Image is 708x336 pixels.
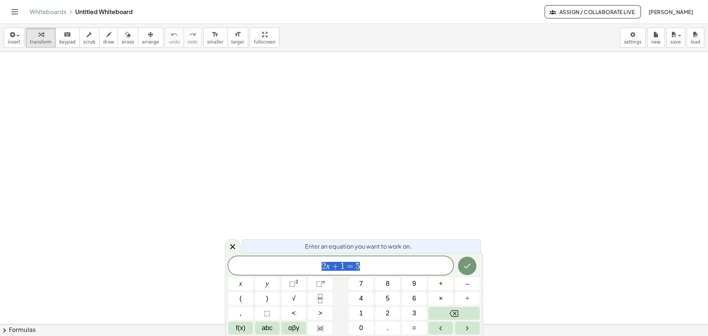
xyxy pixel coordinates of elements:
[322,262,326,271] span: 2
[355,262,360,271] span: 5
[359,308,363,318] span: 1
[55,28,80,48] button: keyboardkeypad
[138,28,163,48] button: arrange
[387,323,389,333] span: .
[624,39,642,45] span: settings
[8,39,20,45] span: insert
[402,292,427,305] button: 6
[142,39,159,45] span: arrange
[26,28,56,48] button: transform
[308,307,333,320] button: Greater than
[375,307,400,320] button: 2
[428,277,453,290] button: Plus
[228,292,253,305] button: (
[545,5,641,18] button: Assign / Collaborate Live
[118,28,138,48] button: erase
[188,39,198,45] span: redo
[9,6,21,18] button: Toggle navigation
[687,28,704,48] button: load
[349,292,374,305] button: 4
[289,280,295,287] span: ⬚
[254,39,275,45] span: fullscreen
[250,28,279,48] button: fullscreen
[231,39,244,45] span: larger
[402,277,427,290] button: 9
[308,292,333,305] button: Fraction
[386,294,389,304] span: 5
[402,322,427,335] button: Equals
[255,277,280,290] button: y
[165,28,184,48] button: undoundo
[292,294,296,304] span: √
[326,261,330,271] var: x
[359,294,363,304] span: 4
[281,292,306,305] button: Square root
[359,323,363,333] span: 0
[189,30,196,39] i: redo
[349,307,374,320] button: 1
[83,39,96,45] span: scrub
[428,292,453,305] button: Times
[330,262,341,271] span: +
[317,324,319,332] span: |
[255,322,280,335] button: Alphabet
[262,323,273,333] span: abc
[308,277,333,290] button: Superscript
[349,277,374,290] button: 7
[169,39,180,45] span: undo
[317,323,323,333] span: a
[207,39,223,45] span: smaller
[455,292,480,305] button: Divide
[647,28,665,48] button: new
[412,323,416,333] span: =
[458,257,476,275] button: Done
[281,322,306,335] button: Greek alphabet
[402,307,427,320] button: 3
[412,308,416,318] span: 3
[386,308,389,318] span: 2
[666,28,685,48] button: save
[316,280,322,287] span: ⬚
[4,28,24,48] button: insert
[651,39,660,45] span: new
[691,39,700,45] span: load
[171,30,178,39] i: undo
[99,28,118,48] button: draw
[240,308,242,318] span: ,
[228,277,253,290] button: x
[59,39,76,45] span: keypad
[551,8,635,15] span: Assign / Collaborate Live
[305,242,412,251] span: Enter an equation you want to work on.
[318,308,322,318] span: >
[428,322,453,335] button: Left arrow
[30,39,52,45] span: transform
[412,294,416,304] span: 6
[465,279,469,289] span: –
[255,307,280,320] button: Placeholder
[79,28,100,48] button: scrub
[322,279,325,284] sup: n
[620,28,646,48] button: settings
[239,279,242,289] span: x
[288,323,299,333] span: αβγ
[455,322,480,335] button: Right arrow
[203,28,228,48] button: format_sizesmaller
[308,322,333,335] button: Absolute value
[228,307,253,320] button: ,
[428,307,480,320] button: Backspace
[228,322,253,335] button: Functions
[227,28,248,48] button: format_sizelarger
[439,279,443,289] span: +
[212,30,219,39] i: format_size
[234,30,241,39] i: format_size
[103,39,114,45] span: draw
[184,28,202,48] button: redoredo
[240,294,242,304] span: (
[375,322,400,335] button: .
[345,262,355,271] span: =
[266,294,268,304] span: )
[349,322,374,335] button: 0
[340,262,345,271] span: 1
[29,8,66,15] a: Whiteboards
[292,308,296,318] span: <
